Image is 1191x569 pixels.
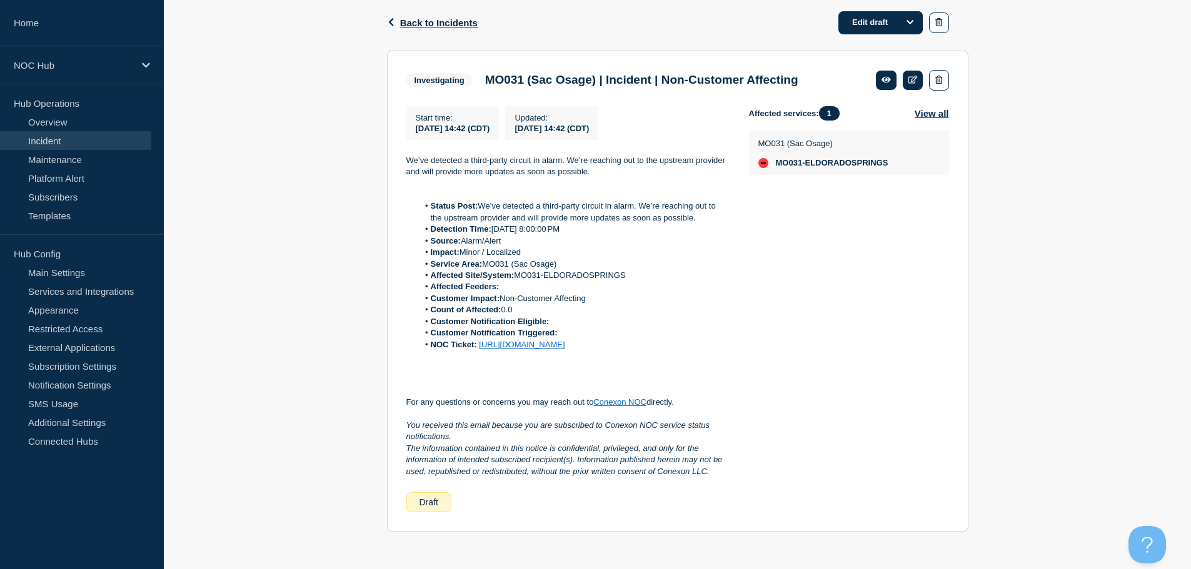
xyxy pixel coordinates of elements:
p: For any questions or concerns you may reach out to directly. [406,397,729,408]
li: [DATE] 8:00:00 PM [418,224,729,235]
li: MO031-ELDORADOSPRINGS [418,270,729,281]
div: down [758,158,768,168]
div: [DATE] 14:42 (CDT) [515,122,589,133]
li: We’ve detected a third-party circuit in alarm. We’re reaching out to the upstream provider and wi... [418,200,729,224]
li: MO031 (Sac Osage) [418,259,729,270]
span: [DATE] 14:42 (CDT) [416,124,490,133]
strong: Customer Impact: [431,294,500,303]
strong: Count of Affected: [431,305,501,314]
strong: Customer Notification Triggered: [431,328,558,337]
strong: Source: [431,236,461,245]
li: Alarm/Alert [418,235,729,247]
button: Back to Incidents [387,17,478,28]
a: [URL][DOMAIN_NAME] [479,340,565,349]
span: 1 [819,106,840,121]
strong: Status Post: [431,201,478,210]
p: NOC Hub [14,60,134,71]
a: Conexon NOC [593,397,646,407]
div: Draft [406,492,451,512]
button: Options [898,11,923,34]
iframe: Help Scout Beacon - Open [1128,526,1166,563]
button: View all [915,106,949,121]
span: MO031-ELDORADOSPRINGS [776,158,888,168]
p: Updated : [515,113,589,122]
span: Affected services: [749,106,846,121]
strong: Customer Notification Eligible: [431,317,550,326]
h3: MO031 (Sac Osage) | Incident | Non-Customer Affecting [485,73,798,87]
li: Minor / Localized [418,247,729,258]
em: You received this email because you are subscribed to Conexon NOC service status notifications. [406,420,712,441]
strong: NOC Ticket: [431,340,477,349]
li: Non-Customer Affecting [418,293,729,304]
strong: Detection Time: [431,224,491,234]
strong: Affected Feeders: [431,282,500,291]
p: We’ve detected a third-party circuit in alarm. We’re reaching out to the upstream provider and wi... [406,155,729,178]
li: 0.0 [418,304,729,315]
p: MO031 (Sac Osage) [758,139,888,148]
span: Back to Incidents [400,17,478,28]
em: The information contained in this notice is confidential, privileged, and only for the informatio... [406,443,725,476]
strong: Affected Site/System: [431,270,515,280]
a: Edit draft [838,11,923,34]
strong: Service Area: [431,259,483,269]
p: Start time : [416,113,490,122]
span: Investigating [406,73,473,87]
strong: Impact: [431,247,460,257]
